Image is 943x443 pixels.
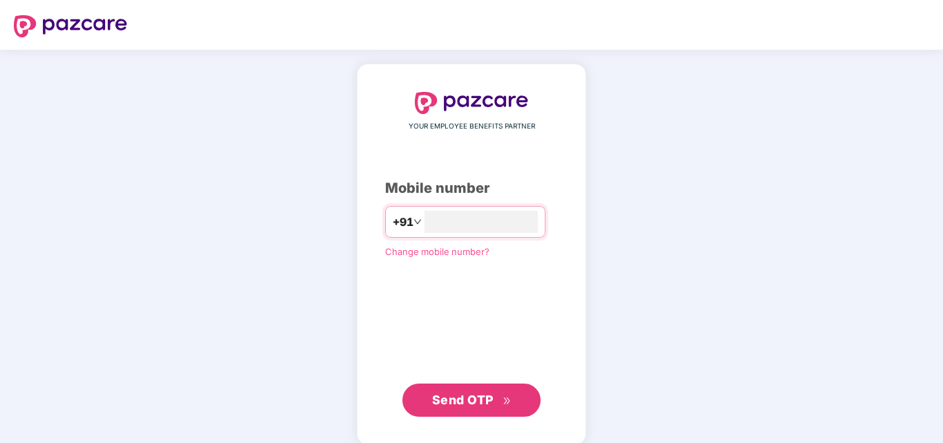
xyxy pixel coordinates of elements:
[14,15,127,37] img: logo
[385,246,489,257] a: Change mobile number?
[402,384,541,417] button: Send OTPdouble-right
[393,214,413,231] span: +91
[385,178,558,199] div: Mobile number
[415,92,528,114] img: logo
[413,218,422,226] span: down
[409,121,535,132] span: YOUR EMPLOYEE BENEFITS PARTNER
[432,393,494,407] span: Send OTP
[503,397,512,406] span: double-right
